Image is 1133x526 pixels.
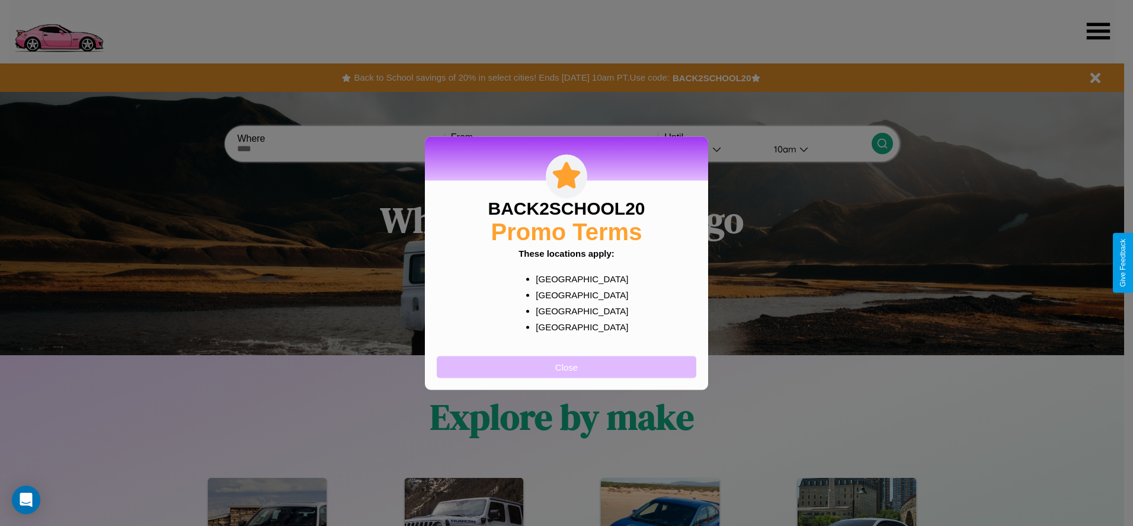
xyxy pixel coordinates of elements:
[437,356,696,378] button: Close
[519,248,614,258] b: These locations apply:
[1119,239,1127,287] div: Give Feedback
[536,286,620,302] p: [GEOGRAPHIC_DATA]
[491,218,642,245] h2: Promo Terms
[536,270,620,286] p: [GEOGRAPHIC_DATA]
[12,486,40,514] div: Open Intercom Messenger
[488,198,645,218] h3: BACK2SCHOOL20
[536,318,620,334] p: [GEOGRAPHIC_DATA]
[536,302,620,318] p: [GEOGRAPHIC_DATA]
